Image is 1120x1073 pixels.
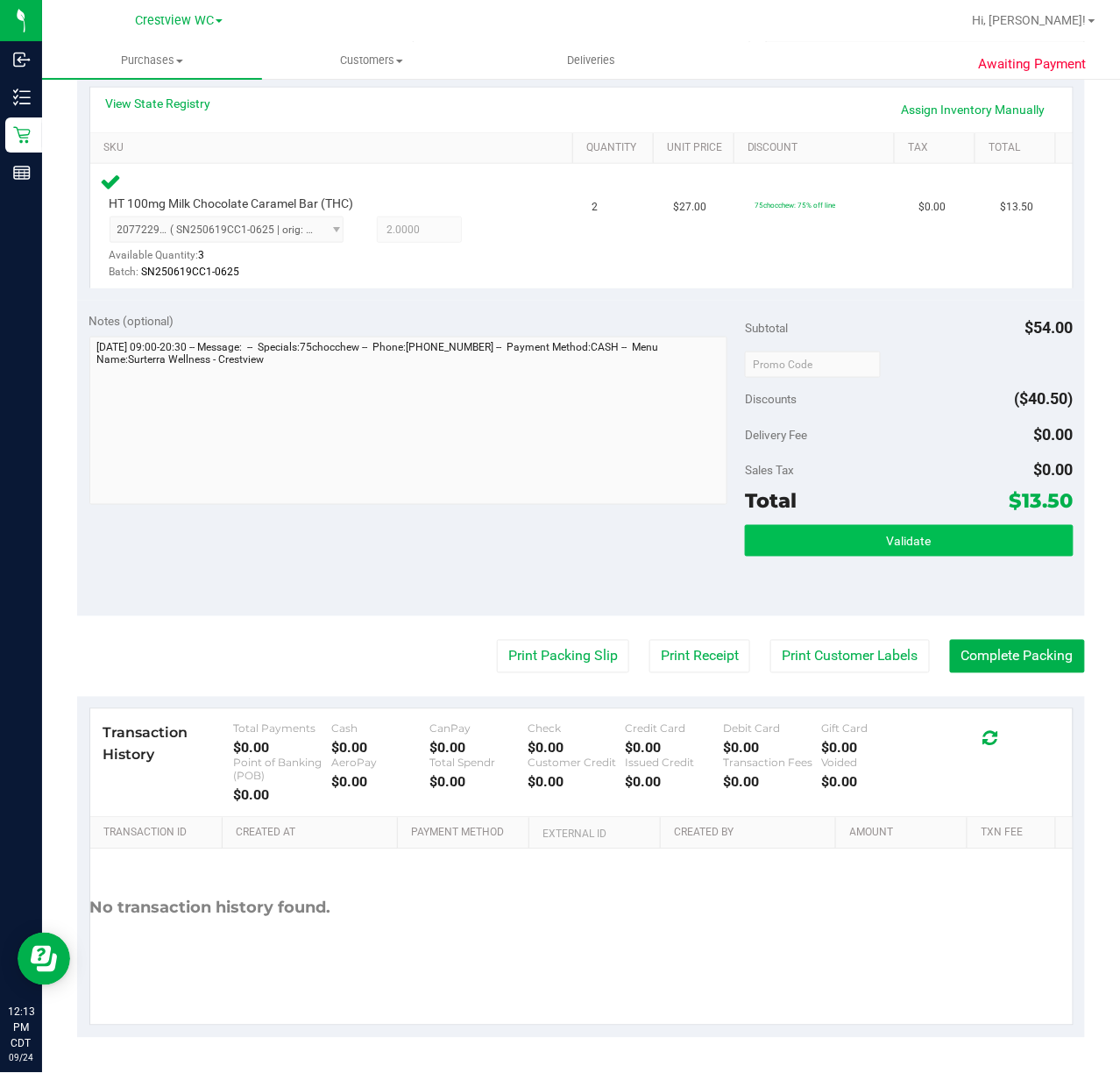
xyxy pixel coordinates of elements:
div: $0.00 [626,774,724,791]
span: ($40.50) [1015,389,1074,408]
inline-svg: Reports [13,164,31,181]
a: Total [989,141,1048,155]
span: SN250619CC1-0625 [142,266,240,278]
span: Purchases [42,53,262,68]
div: Gift Card [821,722,919,735]
div: $0.00 [528,774,626,791]
a: Quantity [586,141,646,155]
div: $0.00 [234,787,332,804]
div: Total Payments [234,722,332,735]
div: Cash [331,722,429,735]
span: $0.00 [1034,425,1074,444]
inline-svg: Inbound [13,51,31,68]
div: $0.00 [429,740,528,757]
a: View State Registry [106,95,211,112]
span: Notes (optional) [89,314,174,328]
div: $0.00 [821,774,919,791]
div: Point of Banking (POB) [234,757,332,783]
span: $13.50 [1001,199,1034,216]
div: $0.00 [626,740,724,757]
span: 75chocchew: 75% off line [755,201,836,210]
span: Hi, [PERSON_NAME]! [973,13,1087,27]
a: Discount [748,141,888,155]
div: Total Spendr [429,757,528,770]
a: Tax [908,141,968,155]
div: Credit Card [626,722,724,735]
div: $0.00 [724,740,822,757]
div: No transaction history found. [90,849,331,968]
div: Debit Card [724,722,822,735]
a: Purchases [42,42,262,79]
div: Check [528,722,626,735]
span: Batch: [110,266,139,278]
a: Payment Method [411,827,522,841]
div: AeroPay [331,757,429,770]
span: $0.00 [1034,460,1074,479]
p: 09/24 [8,1052,34,1065]
a: Customers [262,42,482,79]
div: Issued Credit [626,757,724,770]
span: $27.00 [673,199,706,216]
div: CanPay [429,722,528,735]
a: Amount [850,827,961,841]
div: $0.00 [821,740,919,757]
span: Customers [263,53,481,68]
div: $0.00 [234,740,332,757]
div: $0.00 [724,774,822,791]
span: 2 [592,199,598,216]
button: Validate [745,525,1073,557]
div: $0.00 [429,774,528,791]
button: Print Packing Slip [497,640,629,673]
span: $13.50 [1010,489,1074,514]
span: HT 100mg Milk Chocolate Caramel Bar (THC) [110,195,354,212]
div: $0.00 [331,740,429,757]
a: Created By [674,827,829,841]
span: Total [745,489,797,514]
button: Print Customer Labels [770,640,930,673]
div: $0.00 [331,774,429,791]
span: Awaiting Payment [979,54,1087,75]
span: Validate [887,535,932,549]
span: 3 [199,249,205,261]
div: $0.00 [528,740,626,757]
span: Crestview WC [135,13,214,28]
span: $0.00 [919,199,946,216]
a: Assign Inventory Manually [890,95,1057,124]
a: SKU [103,141,566,155]
a: Unit Price [667,141,727,155]
span: Sales Tax [745,463,794,477]
a: Transaction ID [103,827,216,841]
span: Delivery Fee [745,428,807,442]
span: $54.00 [1025,318,1074,337]
button: Print Receipt [649,640,750,673]
span: Deliveries [543,53,639,68]
inline-svg: Retail [13,126,31,144]
iframe: Resource center [18,933,70,985]
p: 12:13 PM CDT [8,1005,34,1052]
div: Voided [821,757,919,770]
div: Available Quantity: [110,243,357,277]
a: Deliveries [481,42,701,79]
a: Txn Fee [982,827,1049,841]
span: Discounts [745,383,797,415]
input: Promo Code [745,352,881,378]
span: Subtotal [745,321,788,335]
div: Transaction Fees [724,757,822,770]
inline-svg: Inventory [13,89,31,106]
button: Complete Packing [950,640,1085,673]
th: External ID [528,818,660,849]
div: Customer Credit [528,757,626,770]
a: Created At [236,827,391,841]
